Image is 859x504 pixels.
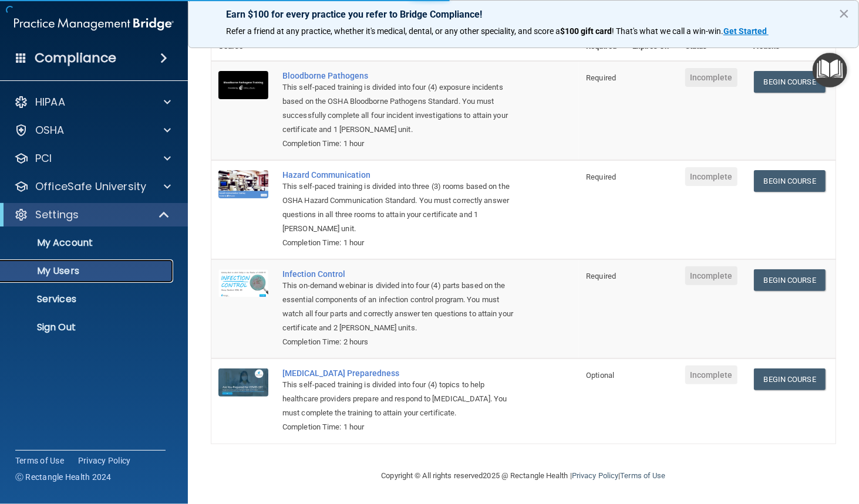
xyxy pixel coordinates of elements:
a: Begin Course [754,368,826,390]
strong: Get Started [723,26,767,36]
span: Required [586,172,616,181]
a: [MEDICAL_DATA] Preparedness [282,368,520,378]
p: Services [8,293,168,305]
a: HIPAA [14,95,171,109]
p: Earn $100 for every practice you refer to Bridge Compliance! [226,9,821,20]
div: Copyright © All rights reserved 2025 @ Rectangle Health | | [309,457,738,495]
a: OfficeSafe University [14,180,171,194]
div: This self-paced training is divided into four (4) topics to help healthcare providers prepare and... [282,378,520,420]
a: Terms of Use [15,455,64,466]
div: This self-paced training is divided into three (3) rooms based on the OSHA Hazard Communication S... [282,180,520,236]
a: Privacy Policy [572,471,618,480]
img: PMB logo [14,12,174,36]
span: Incomplete [685,366,737,384]
a: Begin Course [754,170,826,192]
a: Terms of Use [620,471,665,480]
h4: Compliance [35,50,116,66]
span: Refer a friend at any practice, whether it's medical, dental, or any other speciality, and score a [226,26,560,36]
span: Required [586,272,616,280]
div: Completion Time: 1 hour [282,137,520,151]
div: Completion Time: 1 hour [282,236,520,250]
div: This self-paced training is divided into four (4) exposure incidents based on the OSHA Bloodborne... [282,80,520,137]
div: Completion Time: 1 hour [282,420,520,434]
a: Bloodborne Pathogens [282,71,520,80]
a: OSHA [14,123,171,137]
div: Completion Time: 2 hours [282,335,520,349]
a: Privacy Policy [78,455,131,466]
span: Ⓒ Rectangle Health 2024 [15,471,112,483]
a: Settings [14,208,170,222]
p: My Users [8,265,168,277]
button: Open Resource Center [813,53,847,87]
p: Settings [35,208,79,222]
p: OfficeSafe University [35,180,146,194]
div: This on-demand webinar is divided into four (4) parts based on the essential components of an inf... [282,279,520,335]
p: HIPAA [35,95,65,109]
a: Get Started [723,26,769,36]
a: Begin Course [754,269,826,291]
a: PCI [14,151,171,165]
p: PCI [35,151,52,165]
a: Infection Control [282,269,520,279]
p: Sign Out [8,322,168,333]
p: OSHA [35,123,65,137]
span: Required [586,73,616,82]
strong: $100 gift card [560,26,612,36]
span: Incomplete [685,167,737,186]
span: Incomplete [685,266,737,285]
span: Optional [586,371,614,380]
span: ! That's what we call a win-win. [612,26,723,36]
a: Hazard Communication [282,170,520,180]
p: My Account [8,237,168,249]
button: Close [838,4,850,23]
a: Begin Course [754,71,826,93]
span: Incomplete [685,68,737,87]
